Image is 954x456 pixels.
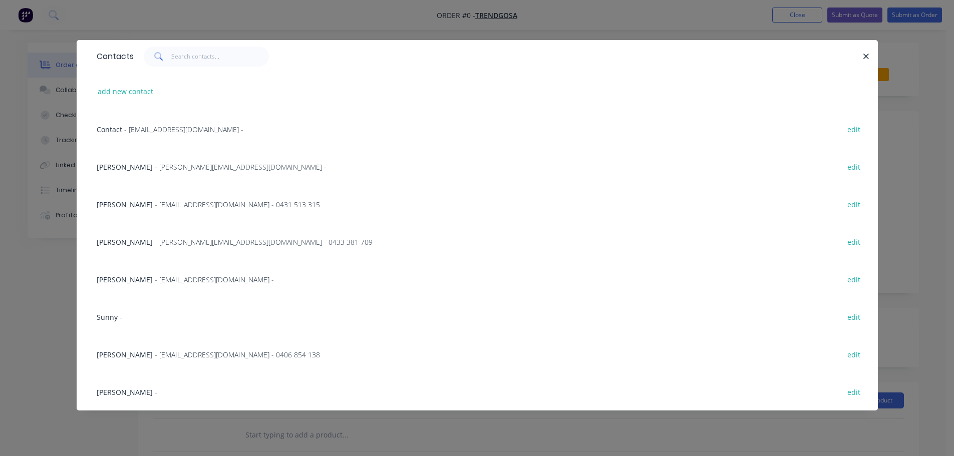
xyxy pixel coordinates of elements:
button: edit [842,385,866,398]
button: edit [842,235,866,248]
span: - [PERSON_NAME][EMAIL_ADDRESS][DOMAIN_NAME] - 0433 381 709 [155,237,373,247]
span: - [EMAIL_ADDRESS][DOMAIN_NAME] - 0431 513 315 [155,200,320,209]
button: edit [842,310,866,323]
button: edit [842,347,866,361]
span: [PERSON_NAME] [97,275,153,284]
span: Contact [97,125,122,134]
button: edit [842,122,866,136]
button: edit [842,160,866,173]
div: Contacts [92,41,134,73]
button: edit [842,197,866,211]
span: - [PERSON_NAME][EMAIL_ADDRESS][DOMAIN_NAME] - [155,162,327,172]
span: - [EMAIL_ADDRESS][DOMAIN_NAME] - [124,125,243,134]
button: edit [842,272,866,286]
span: - [EMAIL_ADDRESS][DOMAIN_NAME] - 0406 854 138 [155,350,320,359]
span: - [EMAIL_ADDRESS][DOMAIN_NAME] - [155,275,274,284]
span: [PERSON_NAME] [97,387,153,397]
span: [PERSON_NAME] [97,200,153,209]
span: [PERSON_NAME] [97,350,153,359]
input: Search contacts... [171,47,269,67]
span: - [120,312,122,322]
span: [PERSON_NAME] [97,162,153,172]
span: - [155,387,157,397]
button: add new contact [93,85,159,98]
span: [PERSON_NAME] [97,237,153,247]
span: Sunny [97,312,118,322]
